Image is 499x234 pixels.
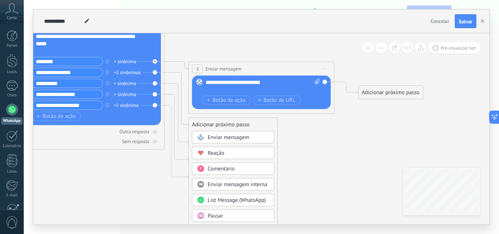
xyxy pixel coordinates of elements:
span: Enviar mensagem [206,65,242,72]
div: Sem resposta [122,138,149,145]
div: E-mail [1,193,23,198]
span: Salvar [459,19,472,24]
div: + sinônimo [114,58,136,65]
span: Enviar mensagem interna [208,181,267,188]
button: Botão de ação [202,96,251,105]
button: Salvar [455,14,476,28]
button: Pré-visualizar bot [428,42,480,54]
button: Cancelar [428,16,452,27]
span: Cancelar [431,18,449,24]
div: Leads [1,70,23,74]
div: Adicionar próximo passo [359,87,423,99]
div: Outra resposta [119,128,149,135]
span: Pré-visualizar bot [441,45,476,51]
div: +2 sinônimos [114,69,141,76]
div: Calendário [1,144,23,149]
div: Painel [1,43,23,48]
span: Botão de ação [37,113,76,119]
button: Botão de URL [253,96,301,105]
span: Conta [7,16,17,20]
div: WhatsApp [1,118,22,124]
span: Botão de ação [206,97,246,103]
span: Pausar [208,212,223,219]
span: List Message (WhatsApp) [208,197,266,204]
div: Adicionar próximo passo [189,119,278,131]
div: +1 sinônimo [114,101,139,109]
button: Botão de ação [32,112,81,121]
div: Listas [1,169,23,174]
span: Botão de URL [257,97,296,103]
span: Reação [208,150,225,157]
div: + sinônimo [114,80,136,87]
span: 3 [196,66,199,72]
span: Enviar mensagem [208,134,249,141]
div: + sinônimo [114,91,136,98]
div: Chats [1,93,23,98]
span: Comentário [208,165,235,172]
